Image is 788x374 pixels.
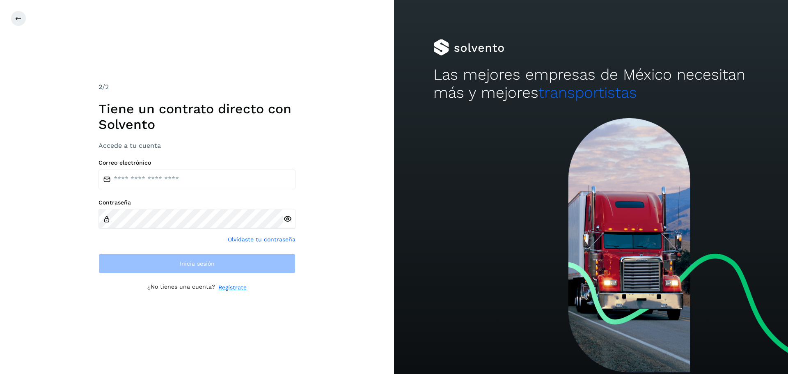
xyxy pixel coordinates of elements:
div: /2 [98,82,295,92]
h1: Tiene un contrato directo con Solvento [98,101,295,133]
button: Inicia sesión [98,254,295,273]
label: Correo electrónico [98,159,295,166]
h3: Accede a tu cuenta [98,142,295,149]
span: 2 [98,83,102,91]
p: ¿No tienes una cuenta? [147,283,215,292]
label: Contraseña [98,199,295,206]
a: Olvidaste tu contraseña [228,235,295,244]
span: Inicia sesión [180,261,215,266]
a: Regístrate [218,283,247,292]
h2: Las mejores empresas de México necesitan más y mejores [433,66,749,102]
span: transportistas [538,84,637,101]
